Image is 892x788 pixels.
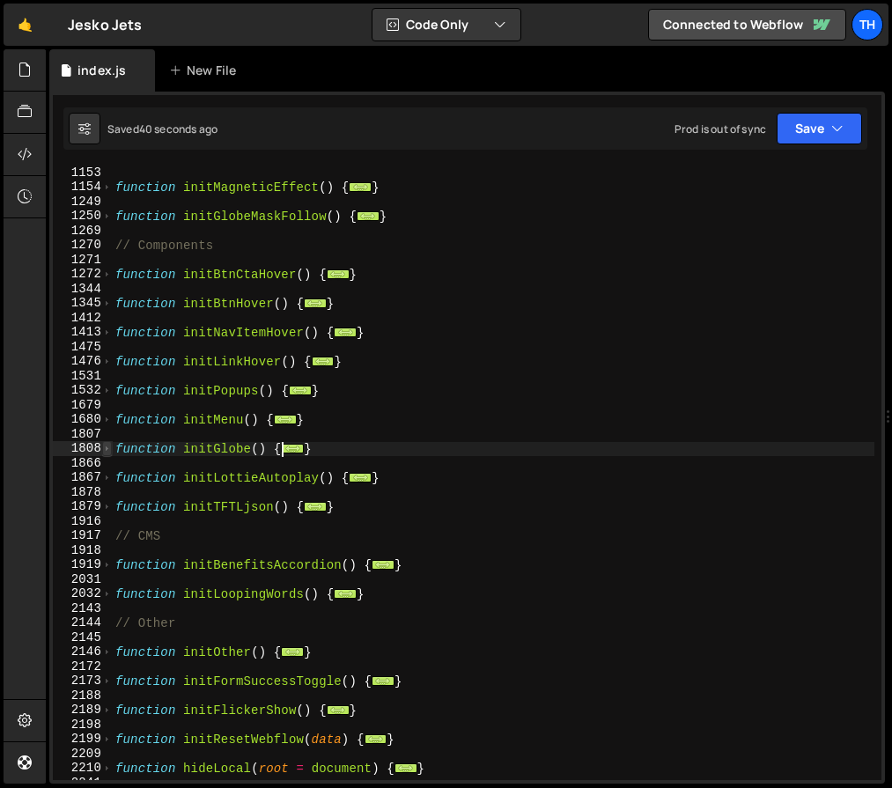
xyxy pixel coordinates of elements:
div: 1153 [53,166,113,180]
a: 🤙 [4,4,47,46]
div: 1250 [53,209,113,224]
div: 1476 [53,354,113,369]
div: 2198 [53,718,113,733]
span: ... [304,298,327,308]
span: ... [394,763,417,773]
div: 1345 [53,296,113,311]
div: 1531 [53,369,113,384]
div: 1269 [53,224,113,239]
div: 1680 [53,412,113,427]
div: 2188 [53,689,113,703]
div: 2145 [53,630,113,645]
span: ... [282,444,305,453]
div: 1878 [53,485,113,500]
div: 2210 [53,761,113,776]
span: ... [357,211,380,221]
div: 2146 [53,644,113,659]
div: 2144 [53,615,113,630]
span: ... [335,589,358,599]
span: ... [350,182,372,192]
div: 1270 [53,238,113,253]
div: 1808 [53,441,113,456]
a: Th [851,9,883,41]
div: Saved [107,122,217,136]
span: ... [365,734,387,744]
div: 1918 [53,543,113,558]
div: Prod is out of sync [675,122,766,136]
span: ... [282,647,305,657]
div: 40 seconds ago [139,122,217,136]
span: ... [289,386,312,395]
button: Save [777,113,862,144]
div: 1916 [53,514,113,529]
div: 2031 [53,572,113,587]
div: 1272 [53,267,113,282]
div: 1412 [53,311,113,326]
span: ... [274,415,297,424]
div: 2173 [53,674,113,689]
span: ... [350,473,372,482]
div: 1867 [53,470,113,485]
span: ... [372,560,394,570]
div: 1271 [53,253,113,268]
div: 1475 [53,340,113,355]
div: 2172 [53,659,113,674]
span: ... [327,269,350,279]
div: 1154 [53,180,113,195]
span: ... [304,502,327,512]
div: 1807 [53,427,113,442]
div: 2199 [53,732,113,747]
div: 1413 [53,325,113,340]
div: 1866 [53,456,113,471]
div: 1249 [53,195,113,210]
div: 1879 [53,499,113,514]
button: Code Only [372,9,520,41]
div: 2189 [53,703,113,718]
div: 1919 [53,557,113,572]
a: Connected to Webflow [648,9,846,41]
div: 1679 [53,398,113,413]
div: New File [169,62,243,79]
div: 1917 [53,528,113,543]
span: ... [327,705,350,715]
div: 2143 [53,601,113,616]
span: ... [372,676,394,686]
div: Jesko Jets [68,14,143,35]
div: 2032 [53,586,113,601]
div: 1532 [53,383,113,398]
div: index.js [77,62,126,79]
div: 1344 [53,282,113,297]
span: ... [312,357,335,366]
span: ... [335,328,358,337]
div: 2209 [53,747,113,762]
